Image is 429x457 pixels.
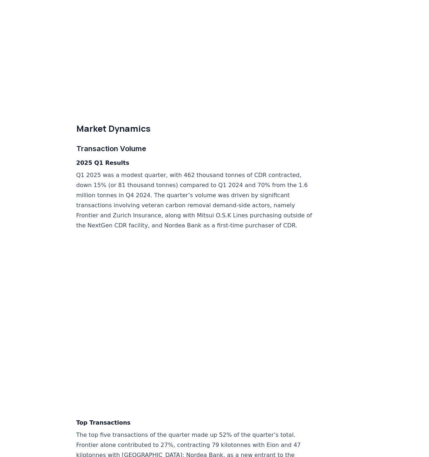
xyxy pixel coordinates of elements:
[76,143,315,154] h3: Transaction Volume
[76,170,315,231] p: Q1 2025 was a modest quarter, with 462 thousand tonnes of CDR contracted, down 15% (or 81 thousan...
[76,123,315,134] h2: Market Dynamics
[76,238,315,410] iframe: Stacked Columns
[76,159,315,167] h4: 2025 Q1 Results
[76,418,315,427] h4: Top Transactions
